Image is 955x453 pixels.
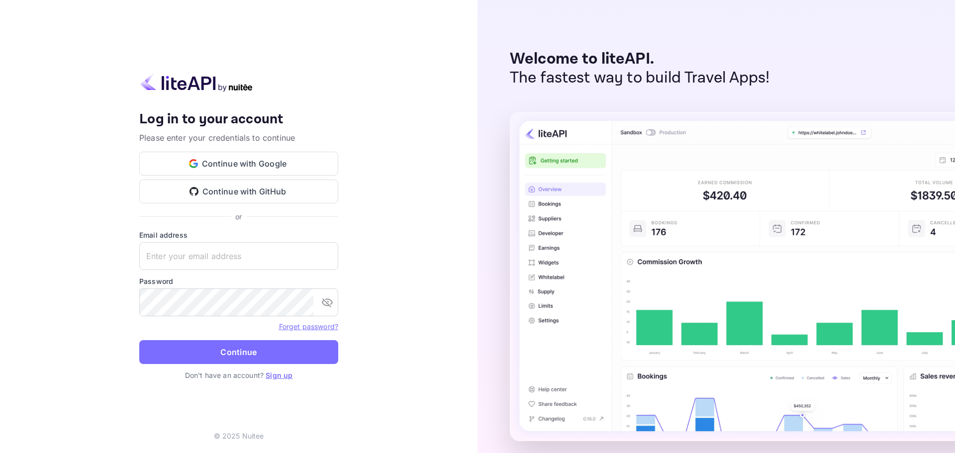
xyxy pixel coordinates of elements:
a: Sign up [266,371,292,379]
label: Email address [139,230,338,240]
p: © 2025 Nuitee [214,431,264,441]
p: Please enter your credentials to continue [139,132,338,144]
p: Don't have an account? [139,370,338,380]
p: or [235,211,242,222]
p: The fastest way to build Travel Apps! [510,69,770,88]
label: Password [139,276,338,286]
button: Continue with GitHub [139,180,338,203]
button: toggle password visibility [317,292,337,312]
a: Forget password? [279,322,338,331]
h4: Log in to your account [139,111,338,128]
button: Continue with Google [139,152,338,176]
a: Forget password? [279,321,338,331]
input: Enter your email address [139,242,338,270]
p: Welcome to liteAPI. [510,50,770,69]
img: liteapi [139,73,254,92]
button: Continue [139,340,338,364]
